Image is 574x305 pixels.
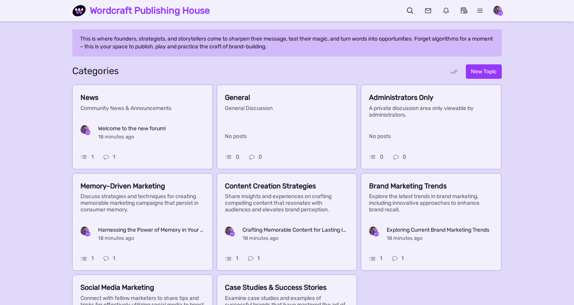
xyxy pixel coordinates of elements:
div: This is where founders, strategists, and storytellers come to sharpen their message, test their m... [80,35,494,51]
time: 18 minutes ago [387,235,422,241]
span: 0 [403,154,406,160]
span: 1 [257,255,260,262]
img: 180e6256-713f-4690-92d6-b7694d4c4e8b.png [72,4,90,18]
a: News [80,95,98,101]
a: New Topic [466,64,502,79]
span: 1 [380,255,382,262]
span: 0 [236,154,239,160]
span: 1 [236,255,238,262]
span: 1 [91,154,94,160]
a: Social Media Marketing [80,285,154,291]
img: CWheadshot1.png [225,227,234,235]
a: Case Studies & Success Stories [225,285,326,291]
img: CWheadshot1.png [493,6,502,14]
a: Administrators Only [369,95,433,101]
time: 18 minutes ago [98,134,134,140]
span: 1 [91,255,94,262]
a: Harnessing the Power of Memory in Your Marketing [98,227,205,233]
span: Case Studies & Success Stories [225,283,326,292]
a: Content Creation Strategies [225,183,316,190]
span: 1 [401,255,404,262]
a: Brand Marketing Trends [369,183,447,190]
time: 18 minutes ago [242,235,278,241]
span: General [225,93,250,102]
a: Welcome to the new forum! [98,125,166,132]
span: Social Media Marketing [80,283,154,292]
span: Wordcraft Publishing House [90,2,216,20]
span: 1 [113,154,115,160]
span: Brand Marketing Trends [369,182,447,190]
a: Crafting Memorable Content for Lasting Impact [242,227,349,233]
span: New Topic [471,68,497,75]
img: CWheadshot1.png [369,227,378,235]
a: Memory-Driven Marketing [80,183,165,190]
a: Wordcraft Publishing House [72,2,216,20]
a: Exploring Current Brand Marketing Trends [387,227,489,233]
span: 0 [258,154,262,160]
time: 18 minutes ago [98,235,134,241]
img: CWheadshot1.png [80,125,89,134]
span: Content Creation Strategies [225,182,316,190]
span: Memory-Driven Marketing [80,182,165,190]
span: 1 [113,255,115,262]
span: News [80,93,98,102]
img: CWheadshot1.png [80,227,89,235]
a: General [225,95,250,101]
span: 0 [380,154,383,160]
span: Administrators Only [369,93,433,102]
a: Categories [72,66,119,76]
